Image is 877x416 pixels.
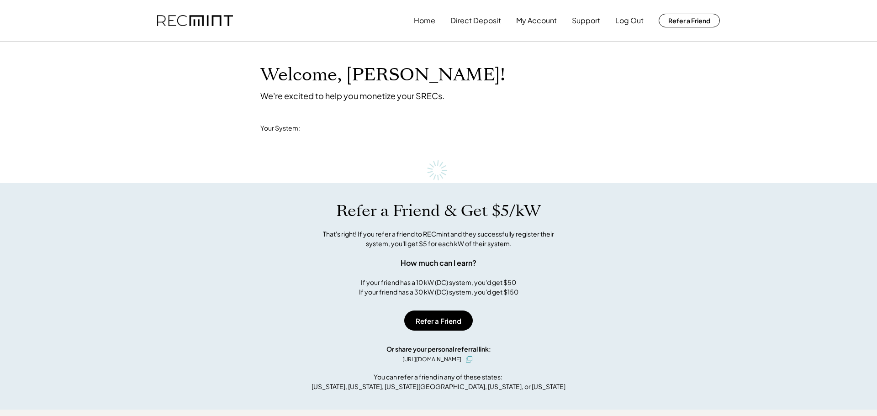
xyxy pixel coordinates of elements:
[386,344,491,354] div: Or share your personal referral link:
[157,15,233,26] img: recmint-logotype%403x.png
[359,278,518,297] div: If your friend has a 10 kW (DC) system, you'd get $50 If your friend has a 30 kW (DC) system, you...
[401,258,476,269] div: How much can I earn?
[260,64,505,86] h1: Welcome, [PERSON_NAME]!
[260,124,300,133] div: Your System:
[312,372,565,391] div: You can refer a friend in any of these states: [US_STATE], [US_STATE], [US_STATE][GEOGRAPHIC_DATA...
[464,354,475,365] button: click to copy
[516,11,557,30] button: My Account
[336,201,541,221] h1: Refer a Friend & Get $5/kW
[572,11,600,30] button: Support
[402,355,461,363] div: [URL][DOMAIN_NAME]
[659,14,720,27] button: Refer a Friend
[414,11,435,30] button: Home
[260,90,444,101] div: We're excited to help you monetize your SRECs.
[615,11,644,30] button: Log Out
[450,11,501,30] button: Direct Deposit
[404,311,473,331] button: Refer a Friend
[313,229,564,248] div: That's right! If you refer a friend to RECmint and they successfully register their system, you'l...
